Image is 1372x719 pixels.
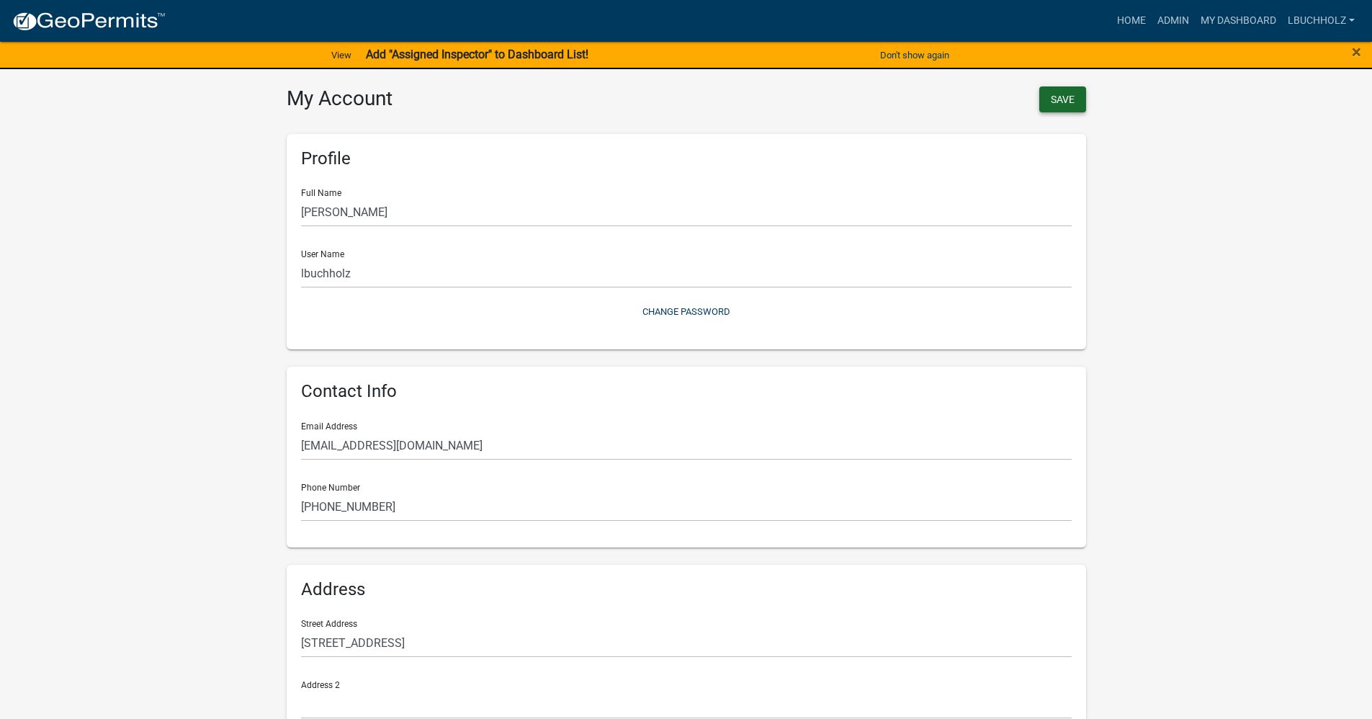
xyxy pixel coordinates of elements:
h6: Profile [301,148,1072,169]
a: Admin [1152,7,1195,35]
a: lbuchholz [1282,7,1360,35]
button: Close [1352,43,1361,61]
h6: Contact Info [301,381,1072,402]
button: Don't show again [874,43,955,67]
span: × [1352,42,1361,62]
h6: Address [301,579,1072,600]
strong: Add "Assigned Inspector" to Dashboard List! [366,48,588,61]
a: View [326,43,357,67]
h3: My Account [287,86,676,111]
a: Home [1111,7,1152,35]
a: My Dashboard [1195,7,1282,35]
button: Change Password [301,300,1072,323]
button: Save [1039,86,1086,112]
